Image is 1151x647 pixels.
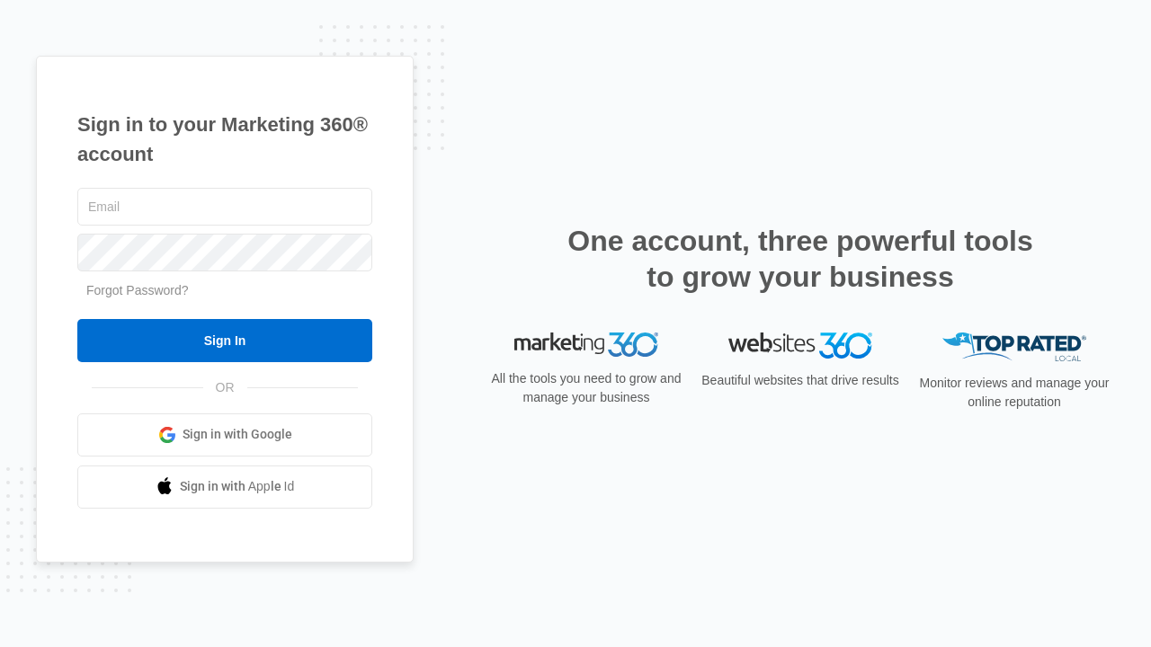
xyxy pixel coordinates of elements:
[183,425,292,444] span: Sign in with Google
[77,413,372,456] a: Sign in with Google
[77,465,372,509] a: Sign in with Apple Id
[562,223,1039,295] h2: One account, three powerful tools to grow your business
[180,477,295,496] span: Sign in with Apple Id
[914,374,1115,412] p: Monitor reviews and manage your online reputation
[77,110,372,169] h1: Sign in to your Marketing 360® account
[942,332,1086,362] img: Top Rated Local
[514,332,658,358] img: Marketing 360
[77,188,372,226] input: Email
[77,319,372,362] input: Sign In
[700,371,901,390] p: Beautiful websites that drive results
[86,283,189,297] a: Forgot Password?
[728,332,872,359] img: Websites 360
[203,378,247,397] span: OR
[486,369,687,407] p: All the tools you need to grow and manage your business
